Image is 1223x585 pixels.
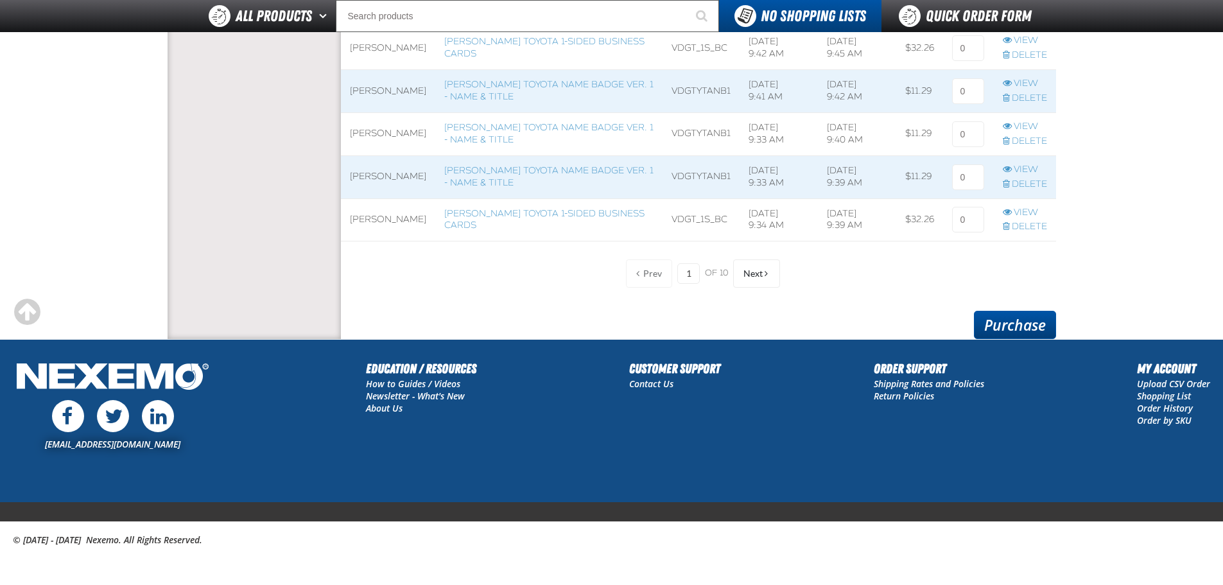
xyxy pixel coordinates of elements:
a: View row action [1003,121,1047,133]
a: View row action [1003,164,1047,176]
td: VDGTYTANB1 [663,155,740,198]
a: Order by SKU [1137,414,1192,426]
span: of 10 [705,268,728,279]
h2: Customer Support [629,359,720,378]
td: VDGT_1S_BC [663,27,740,70]
a: [EMAIL_ADDRESS][DOMAIN_NAME] [45,438,180,450]
a: Order History [1137,402,1193,414]
input: 0 [952,207,984,232]
a: Delete row action [1003,49,1047,62]
a: Newsletter - What's New [366,390,465,402]
td: [DATE] 9:34 AM [740,198,818,241]
td: VDGT_1S_BC [663,198,740,241]
button: Next Page [733,259,780,288]
input: 0 [952,35,984,61]
span: Next Page [743,268,763,279]
span: All Products [236,4,312,28]
a: [PERSON_NAME] Toyota Name Badge Ver. 1 - Name & Title [444,79,654,102]
a: Return Policies [874,390,934,402]
input: 0 [952,78,984,104]
td: [PERSON_NAME] [341,112,435,155]
td: [DATE] 9:42 AM [818,70,896,113]
a: Upload CSV Order [1137,378,1210,390]
td: [DATE] 9:33 AM [740,155,818,198]
a: Contact Us [629,378,673,390]
a: Delete row action [1003,135,1047,148]
td: $11.29 [896,155,943,198]
a: View row action [1003,35,1047,47]
h2: Education / Resources [366,359,476,378]
td: [DATE] 9:40 AM [818,112,896,155]
a: Delete row action [1003,221,1047,233]
td: VDGTYTANB1 [663,112,740,155]
a: Shopping List [1137,390,1191,402]
td: [DATE] 9:42 AM [740,27,818,70]
td: [DATE] 9:45 AM [818,27,896,70]
a: Shipping Rates and Policies [874,378,984,390]
a: [PERSON_NAME] Toyota 1-sided Business Cards [444,36,645,59]
td: $11.29 [896,70,943,113]
td: VDGTYTANB1 [663,70,740,113]
a: How to Guides / Videos [366,378,460,390]
td: [PERSON_NAME] [341,27,435,70]
a: [PERSON_NAME] Toyota Name Badge Ver. 1 - Name & Title [444,122,654,145]
a: Delete row action [1003,92,1047,105]
input: Current page number [677,263,700,284]
h2: Order Support [874,359,984,378]
td: $11.29 [896,112,943,155]
td: [DATE] 9:39 AM [818,198,896,241]
td: [PERSON_NAME] [341,155,435,198]
a: View row action [1003,207,1047,219]
td: [DATE] 9:41 AM [740,70,818,113]
img: Nexemo Logo [13,359,213,397]
a: Delete row action [1003,179,1047,191]
a: View row action [1003,78,1047,90]
td: $32.26 [896,198,943,241]
td: [PERSON_NAME] [341,198,435,241]
input: 0 [952,164,984,190]
td: [DATE] 9:33 AM [740,112,818,155]
a: Purchase [974,311,1056,339]
input: 0 [952,121,984,147]
td: [DATE] 9:39 AM [818,155,896,198]
td: $32.26 [896,27,943,70]
a: About Us [366,402,403,414]
h2: My Account [1137,359,1210,378]
a: [PERSON_NAME] Toyota 1-sided Business Cards [444,208,645,231]
td: [PERSON_NAME] [341,70,435,113]
span: No Shopping Lists [761,7,866,25]
div: Scroll to the top [13,298,41,326]
a: [PERSON_NAME] Toyota Name Badge Ver. 1 - Name & Title [444,165,654,188]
